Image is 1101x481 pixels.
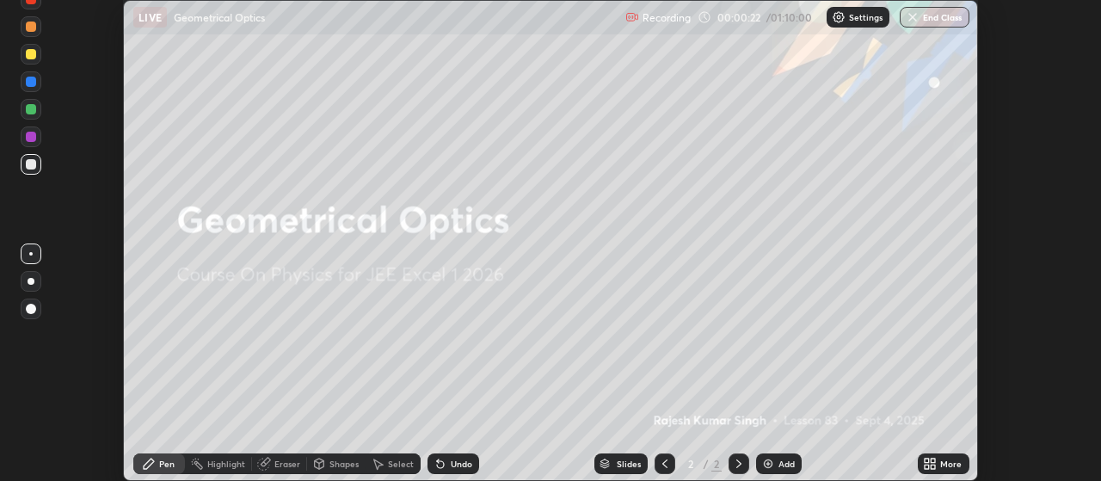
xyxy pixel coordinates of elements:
[625,10,639,24] img: recording.375f2c34.svg
[159,459,175,468] div: Pen
[906,10,920,24] img: end-class-cross
[138,10,162,24] p: LIVE
[849,13,883,22] p: Settings
[940,459,962,468] div: More
[900,7,969,28] button: End Class
[174,10,265,24] p: Geometrical Optics
[388,459,414,468] div: Select
[682,459,699,469] div: 2
[711,456,722,472] div: 2
[778,459,795,468] div: Add
[703,459,708,469] div: /
[832,10,846,24] img: class-settings-icons
[207,459,245,468] div: Highlight
[451,459,472,468] div: Undo
[617,459,641,468] div: Slides
[761,457,775,471] img: add-slide-button
[643,11,691,24] p: Recording
[274,459,300,468] div: Eraser
[329,459,359,468] div: Shapes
